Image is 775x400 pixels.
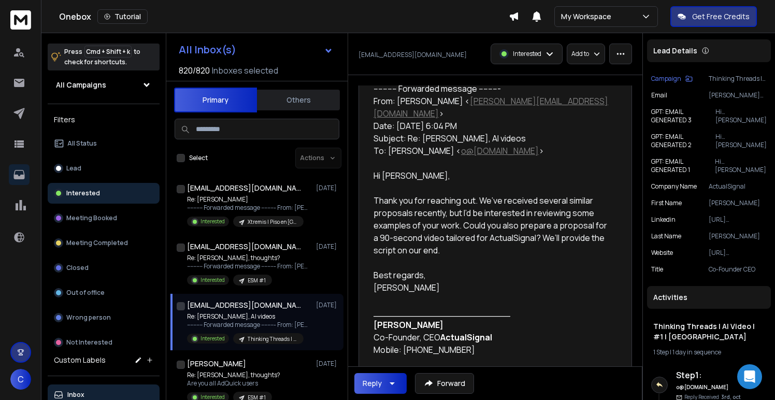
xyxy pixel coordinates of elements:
[316,184,339,192] p: [DATE]
[647,286,771,309] div: Activities
[187,183,301,193] h1: [EMAIL_ADDRESS][DOMAIN_NAME]
[187,312,311,321] p: Re: [PERSON_NAME], AI videos
[358,51,467,59] p: [EMAIL_ADDRESS][DOMAIN_NAME]
[653,321,765,342] h1: Thinking Threads | AI Video | #1 | [GEOGRAPHIC_DATA]
[709,249,767,257] p: [URL][DOMAIN_NAME]
[200,335,225,342] p: Interested
[48,112,160,127] h3: Filters
[187,204,311,212] p: ---------- Forwarded message --------- From: [PERSON_NAME]
[374,194,609,256] div: Thank you for reaching out. We’ve received several similar proposals recently, but I’d be interes...
[653,46,697,56] p: Lead Details
[363,378,382,389] div: Reply
[415,373,474,394] button: Forward
[709,265,767,274] p: Co-Founder CEO
[651,249,673,257] p: website
[374,95,609,120] div: From: [PERSON_NAME] < >
[48,307,160,328] button: Wrong person
[709,91,767,99] p: [PERSON_NAME][EMAIL_ADDRESS][DOMAIN_NAME]
[354,373,407,394] button: Reply
[187,371,280,379] p: Re: [PERSON_NAME], thoughts?
[179,45,236,55] h1: All Inbox(s)
[461,145,539,156] a: o@[DOMAIN_NAME]
[200,276,225,284] p: Interested
[374,281,609,294] div: [PERSON_NAME]
[561,11,615,22] p: My Workspace
[189,154,208,162] label: Select
[200,218,225,225] p: Interested
[670,6,757,27] button: Get Free Credits
[48,258,160,278] button: Closed
[715,158,767,174] p: Hi [PERSON_NAME]. When managing Parkinson's care, do you need to showcase proactive interventions...
[97,9,148,24] button: Tutorial
[715,133,767,149] p: Hi [PERSON_NAME], Maybe ActualSignal's Parkinson's care platform needs to showcase its benefits m...
[48,158,160,179] button: Lead
[651,91,667,99] p: Email
[374,331,609,344] div: Co-Founder, CEO
[653,348,765,356] div: |
[84,46,132,58] span: Cmd + Shift + k
[10,369,31,390] button: C
[651,182,697,191] p: Company Name
[709,75,767,83] p: Thinking Threads | AI Video | #1 | [GEOGRAPHIC_DATA]
[66,164,81,173] p: Lead
[257,89,340,111] button: Others
[374,319,443,331] a: [PERSON_NAME]
[187,321,311,329] p: ---------- Forwarded message --------- From: [PERSON_NAME]
[651,75,693,83] button: Campaign
[64,47,140,67] p: Press to check for shortcuts.
[54,355,106,365] h3: Custom Labels
[316,360,339,368] p: [DATE]
[67,391,84,399] p: Inbox
[374,82,609,95] div: ---------- Forwarded message ---------
[374,306,609,319] div: ________________________
[48,233,160,253] button: Meeting Completed
[48,183,160,204] button: Interested
[374,132,609,145] div: Subject: Re: [PERSON_NAME], AI videos
[676,369,767,381] h6: Step 1 :
[187,241,301,252] h1: [EMAIL_ADDRESS][DOMAIN_NAME]
[187,195,311,204] p: Re: [PERSON_NAME]
[48,208,160,228] button: Meeting Booked
[709,232,767,240] p: [PERSON_NAME]
[170,39,341,60] button: All Inbox(s)
[248,277,266,284] p: ESM #1
[179,64,210,77] span: 820 / 820
[651,108,715,124] p: GPT: EMAIL GENERATED 3
[187,359,246,369] h1: [PERSON_NAME]
[48,133,160,154] button: All Status
[440,332,492,343] a: ActualSignal
[651,199,682,207] p: First Name
[651,265,663,274] p: title
[48,282,160,303] button: Out of office
[715,108,767,124] p: Hi [PERSON_NAME]. As a fellow CEO, I know engaging patients and providers is key. Maybe your plat...
[672,348,721,356] span: 1 day in sequence
[651,133,715,149] p: GPT: EMAIL GENERATED 2
[56,80,106,90] h1: All Campaigns
[709,216,767,224] p: [URL][DOMAIN_NAME]
[651,216,676,224] p: linkedin
[66,189,100,197] p: Interested
[66,289,105,297] p: Out of office
[316,301,339,309] p: [DATE]
[513,50,541,58] p: Interested
[676,383,767,391] h6: o@[DOMAIN_NAME]
[59,9,509,24] div: Onebox
[374,344,609,356] div: Mobile: [PHONE_NUMBER]
[651,158,715,174] p: GPT: EMAIL GENERATED 1
[316,242,339,251] p: [DATE]
[174,88,257,112] button: Primary
[374,95,608,119] a: [PERSON_NAME][EMAIL_ADDRESS][DOMAIN_NAME]
[66,239,128,247] p: Meeting Completed
[66,313,111,322] p: Wrong person
[651,75,681,83] p: Campaign
[374,120,609,132] div: Date: [DATE] 6:04 PM
[48,75,160,95] button: All Campaigns
[187,300,301,310] h1: [EMAIL_ADDRESS][DOMAIN_NAME]
[187,254,311,262] p: Re: [PERSON_NAME], thoughts?
[67,139,97,148] p: All Status
[651,232,681,240] p: Last Name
